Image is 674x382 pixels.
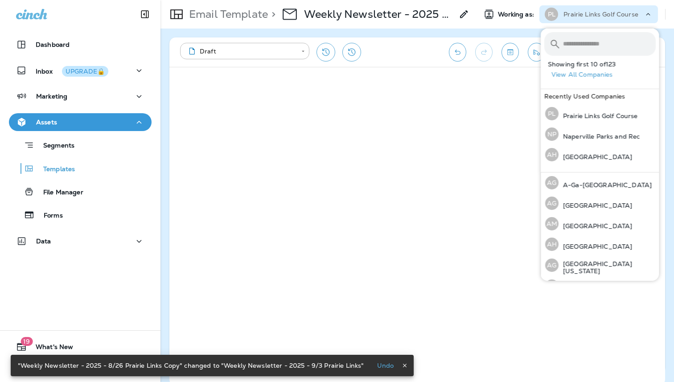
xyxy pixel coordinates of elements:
[62,66,108,77] button: UPGRADE🔒
[34,189,83,197] p: File Manager
[36,93,67,100] p: Marketing
[548,68,659,82] button: View All Companies
[559,243,632,250] p: [GEOGRAPHIC_DATA]
[449,43,466,62] button: Undo
[541,276,659,296] button: AL[GEOGRAPHIC_DATA]
[35,212,63,220] p: Forms
[559,112,638,119] p: Prairie Links Golf Course
[9,36,152,53] button: Dashboard
[268,8,275,21] p: >
[342,43,361,62] button: View Changelog
[541,124,659,144] button: NPNaperville Parks and Rec
[559,181,652,189] p: A-Ga-[GEOGRAPHIC_DATA]
[541,255,659,276] button: AG[GEOGRAPHIC_DATA] [US_STATE]
[541,193,659,214] button: AG[GEOGRAPHIC_DATA]
[377,362,394,369] p: Undo
[559,153,632,160] p: [GEOGRAPHIC_DATA]
[36,41,70,48] p: Dashboard
[528,43,545,62] button: Send test email
[132,5,157,23] button: Collapse Sidebar
[185,8,268,21] p: Email Template
[9,182,152,201] button: File Manager
[501,43,519,62] button: Toggle preview
[498,11,536,18] span: Working as:
[541,103,659,124] button: PLPrairie Links Golf Course
[559,222,632,230] p: [GEOGRAPHIC_DATA]
[9,62,152,79] button: InboxUPGRADE🔒
[563,11,638,18] p: Prairie Links Golf Course
[36,238,51,245] p: Data
[66,68,105,74] div: UPGRADE🔒
[9,136,152,155] button: Segments
[545,107,559,120] div: PL
[18,357,364,374] div: "Weekly Newsletter - 2025 - 8/26 Prairie Links Copy" changed to "Weekly Newsletter - 2025 - 9/3 P...
[9,232,152,250] button: Data
[9,159,152,178] button: Templates
[548,61,659,68] p: Showing first 10 of 123
[545,127,559,141] div: NP
[559,260,656,275] p: [GEOGRAPHIC_DATA] [US_STATE]
[545,238,559,251] div: AH
[371,360,399,371] button: Undo
[9,87,152,105] button: Marketing
[9,338,152,356] button: 19What's New
[541,144,659,165] button: AH[GEOGRAPHIC_DATA]
[21,337,33,346] span: 19
[545,217,559,230] div: AM
[34,142,74,151] p: Segments
[27,343,73,354] span: What's New
[545,197,559,210] div: AG
[36,66,108,75] p: Inbox
[9,205,152,224] button: Forms
[304,8,453,21] p: Weekly Newsletter - 2025 - 9/3 Prairie Links
[541,89,659,103] div: Recently Used Companies
[545,279,559,293] div: AL
[559,202,632,209] p: [GEOGRAPHIC_DATA]
[545,8,558,21] div: PL
[186,47,295,56] div: Draft
[9,359,152,377] button: Support
[36,119,57,126] p: Assets
[34,165,75,174] p: Templates
[545,259,559,272] div: AG
[559,133,640,140] p: Naperville Parks and Rec
[545,176,559,189] div: AG
[9,113,152,131] button: Assets
[541,214,659,234] button: AM[GEOGRAPHIC_DATA]
[545,148,559,161] div: AH
[541,234,659,255] button: AH[GEOGRAPHIC_DATA]
[316,43,335,62] button: Restore from previous version
[541,173,659,193] button: AGA-Ga-[GEOGRAPHIC_DATA]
